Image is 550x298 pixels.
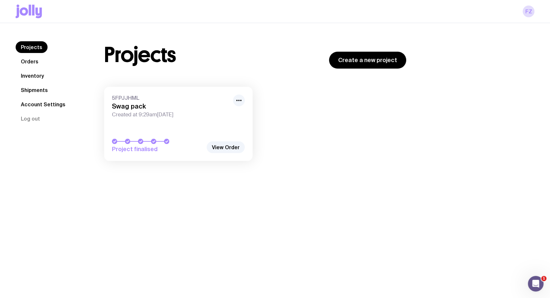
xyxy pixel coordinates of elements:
a: Create a new project [329,52,406,69]
span: 1 [541,276,546,281]
h3: Swag pack [112,102,229,110]
h1: Projects [104,45,176,65]
iframe: Intercom live chat [528,276,543,292]
span: Project finalised [112,145,203,153]
a: Orders [16,56,44,67]
span: 5FPJJHML [112,95,229,101]
a: Inventory [16,70,49,82]
a: 5FPJJHMLSwag packCreated at 9:29am[DATE]Project finalised [104,87,253,161]
a: View Order [207,141,245,153]
a: Shipments [16,84,53,96]
a: Account Settings [16,98,71,110]
a: Projects [16,41,48,53]
a: FZ [523,6,534,17]
span: Created at 9:29am[DATE] [112,111,229,118]
button: Log out [16,113,45,124]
